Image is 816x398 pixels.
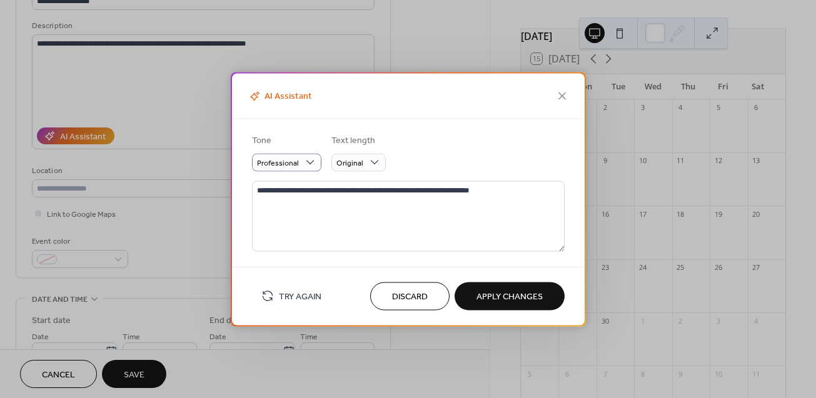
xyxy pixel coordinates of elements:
span: Try Again [279,291,321,304]
span: Discard [392,291,428,304]
button: Apply Changes [455,282,565,310]
div: Tone [252,134,319,147]
button: Try Again [252,286,331,306]
span: Professional [257,156,299,171]
span: AI Assistant [247,89,312,104]
span: Apply Changes [476,291,543,304]
span: Original [336,156,363,171]
button: Discard [370,282,450,310]
div: Text length [331,134,383,147]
